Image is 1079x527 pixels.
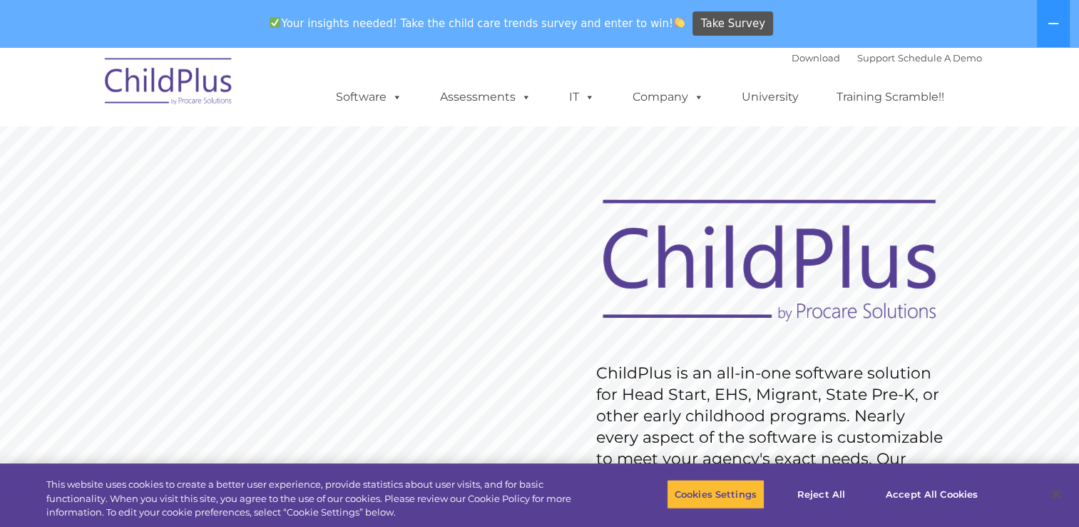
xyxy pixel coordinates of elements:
[322,83,416,111] a: Software
[792,52,982,64] font: |
[596,363,950,513] rs-layer: ChildPlus is an all-in-one software solution for Head Start, EHS, Migrant, State Pre-K, or other ...
[618,83,718,111] a: Company
[857,52,895,64] a: Support
[878,479,986,509] button: Accept All Cookies
[98,48,240,119] img: ChildPlus by Procare Solutions
[555,83,609,111] a: IT
[692,11,773,36] a: Take Survey
[674,17,685,28] img: 👏
[822,83,958,111] a: Training Scramble!!
[264,9,691,37] span: Your insights needed! Take the child care trends survey and enter to win!
[701,11,765,36] span: Take Survey
[270,17,280,28] img: ✅
[426,83,546,111] a: Assessments
[777,479,866,509] button: Reject All
[898,52,982,64] a: Schedule A Demo
[1040,478,1072,510] button: Close
[667,479,764,509] button: Cookies Settings
[727,83,813,111] a: University
[792,52,840,64] a: Download
[46,478,593,520] div: This website uses cookies to create a better user experience, provide statistics about user visit...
